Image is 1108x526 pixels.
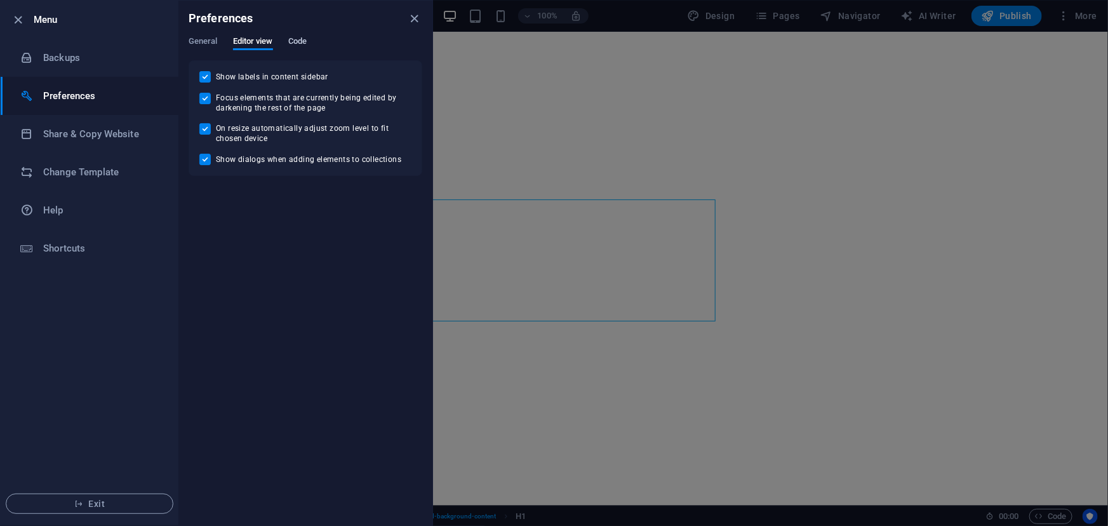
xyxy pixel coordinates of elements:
[43,203,161,218] h6: Help
[288,34,307,51] span: Code
[216,123,411,144] span: On resize automatically adjust zoom level to fit chosen device
[407,11,422,26] button: close
[1,191,178,229] a: Help
[34,12,168,27] h6: Menu
[43,165,161,180] h6: Change Template
[43,50,161,65] h6: Backups
[189,34,218,51] span: General
[233,34,273,51] span: Editor view
[189,36,422,60] div: Preferences
[43,88,161,104] h6: Preferences
[189,11,253,26] h6: Preferences
[43,126,161,142] h6: Share & Copy Website
[43,241,161,256] h6: Shortcuts
[17,499,163,509] span: Exit
[216,154,401,165] span: Show dialogs when adding elements to collections
[6,494,173,514] button: Exit
[216,93,411,113] span: Focus elements that are currently being edited by darkening the rest of the page
[216,72,328,82] span: Show labels in content sidebar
